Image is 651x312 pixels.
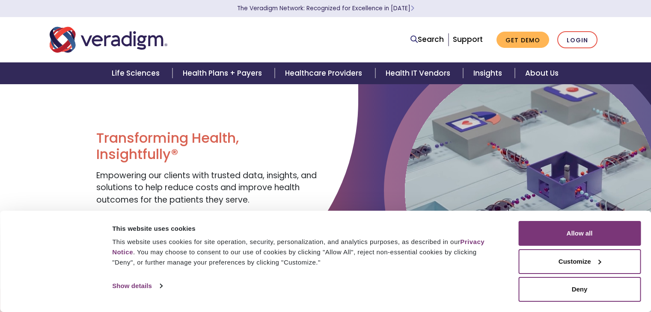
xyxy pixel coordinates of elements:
[410,4,414,12] span: Learn More
[453,34,483,44] a: Support
[101,62,172,84] a: Life Sciences
[496,32,549,48] a: Get Demo
[518,221,641,246] button: Allow all
[112,237,499,268] div: This website uses cookies for site operation, security, personalization, and analytics purposes, ...
[518,277,641,302] button: Deny
[50,26,167,54] img: Veradigm logo
[172,62,275,84] a: Health Plans + Payers
[463,62,515,84] a: Insights
[112,224,499,234] div: This website uses cookies
[96,170,317,206] span: Empowering our clients with trusted data, insights, and solutions to help reduce costs and improv...
[237,4,414,12] a: The Veradigm Network: Recognized for Excellence in [DATE]Learn More
[375,62,463,84] a: Health IT Vendors
[112,280,162,292] a: Show details
[96,130,319,163] h1: Transforming Health, Insightfully®
[515,62,569,84] a: About Us
[518,249,641,274] button: Customize
[557,31,597,49] a: Login
[275,62,375,84] a: Healthcare Providers
[410,34,444,45] a: Search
